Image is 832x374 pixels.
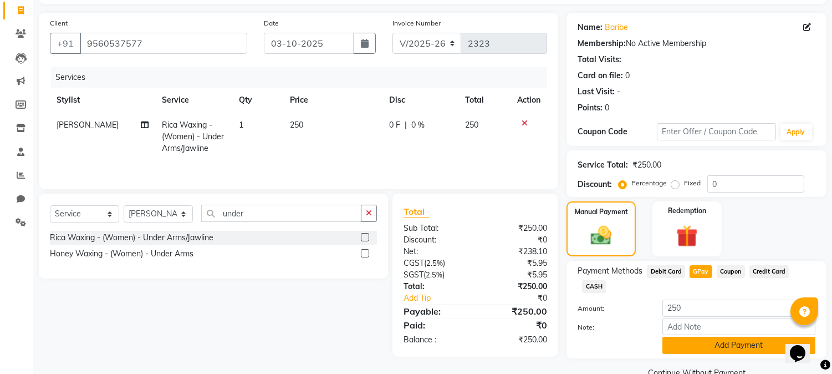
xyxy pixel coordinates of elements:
span: SGST [404,270,423,280]
div: Last Visit: [578,86,615,98]
div: ₹0 [476,234,556,246]
div: ₹5.95 [476,269,556,281]
div: ₹250.00 [476,334,556,346]
label: Amount: [569,304,654,314]
span: 2.5% [426,270,442,279]
div: Name: [578,22,603,33]
span: Rica Waxing - (Women) - Under Arms/Jawline [162,120,224,153]
div: Discount: [395,234,476,246]
span: GPay [690,265,712,278]
div: ₹250.00 [632,159,661,171]
span: | [405,119,407,131]
label: Client [50,18,68,28]
div: 0 [605,102,609,114]
input: Search by Name/Mobile/Email/Code [80,33,247,54]
span: Credit Card [749,265,789,278]
div: ₹250.00 [476,281,556,292]
span: Payment Methods [578,265,642,277]
label: Note: [569,322,654,332]
div: ( ) [395,269,476,281]
div: Points: [578,102,603,114]
div: 0 [625,70,630,82]
div: Net: [395,246,476,257]
div: Total: [395,281,476,292]
div: ₹250.00 [476,223,556,234]
label: Redemption [668,206,706,216]
iframe: chat widget [785,330,821,363]
th: Stylist [50,88,156,113]
div: Sub Total: [395,223,476,234]
img: _cash.svg [584,224,617,247]
span: 250 [466,120,479,130]
span: [PERSON_NAME] [57,120,119,130]
th: Qty [232,88,283,113]
span: 2.5% [426,259,443,267]
div: Total Visits: [578,54,621,65]
span: 0 F [389,119,400,131]
label: Invoice Number [392,18,441,28]
input: Amount [662,300,815,317]
button: Add Payment [662,337,815,354]
th: Total [459,88,511,113]
input: Search or Scan [201,205,361,222]
div: Rica Waxing - (Women) - Under Arms/Jawline [50,232,213,244]
div: No Active Membership [578,38,815,49]
label: Fixed [684,178,701,188]
div: - [617,86,620,98]
th: Service [156,88,233,113]
a: Add Tip [395,292,489,304]
div: Payable: [395,305,476,318]
div: Balance : [395,334,476,346]
span: Total [404,206,429,218]
div: ₹5.95 [476,257,556,269]
button: +91 [50,33,81,54]
div: Honey Waxing - (Women) - Under Arms [50,248,193,260]
div: ₹250.00 [476,305,556,318]
div: Paid: [395,319,476,332]
th: Disc [382,88,458,113]
span: Coupon [717,265,745,278]
div: Discount: [578,179,612,190]
span: 1 [239,120,243,130]
span: CGST [404,258,424,268]
div: Services [51,67,555,88]
div: Coupon Code [578,126,657,138]
a: Baribe [605,22,628,33]
img: _gift.svg [670,223,705,250]
div: Service Total: [578,159,628,171]
div: ₹0 [476,319,556,332]
span: Debit Card [647,265,685,278]
th: Price [283,88,382,113]
span: 0 % [411,119,425,131]
button: Apply [780,124,812,140]
th: Action [511,88,547,113]
label: Percentage [631,178,667,188]
div: ₹0 [489,292,556,304]
div: Membership: [578,38,626,49]
label: Manual Payment [575,207,628,217]
input: Add Note [662,318,815,335]
div: ₹238.10 [476,246,556,257]
label: Date [264,18,279,28]
input: Enter Offer / Coupon Code [657,123,775,140]
div: Card on file: [578,70,623,82]
div: ( ) [395,257,476,269]
span: CASH [582,280,606,293]
span: 250 [290,120,303,130]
